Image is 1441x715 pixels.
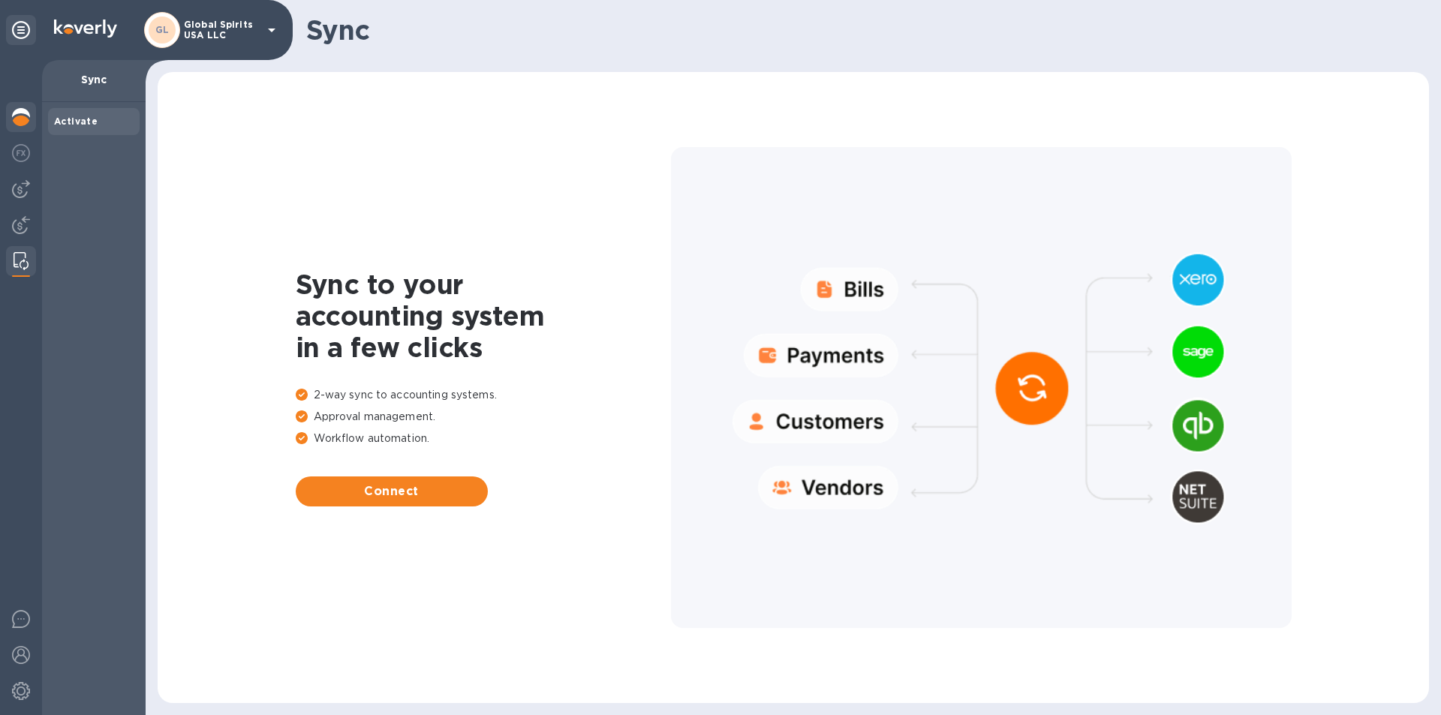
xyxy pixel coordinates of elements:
[12,144,30,162] img: Foreign exchange
[54,20,117,38] img: Logo
[6,15,36,45] div: Unpin categories
[54,116,98,127] b: Activate
[296,387,671,403] p: 2-way sync to accounting systems.
[296,269,671,363] h1: Sync to your accounting system in a few clicks
[296,431,671,446] p: Workflow automation.
[184,20,259,41] p: Global Spirits USA LLC
[306,14,1417,46] h1: Sync
[54,72,134,87] p: Sync
[296,409,671,425] p: Approval management.
[308,482,476,500] span: Connect
[296,476,488,506] button: Connect
[155,24,170,35] b: GL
